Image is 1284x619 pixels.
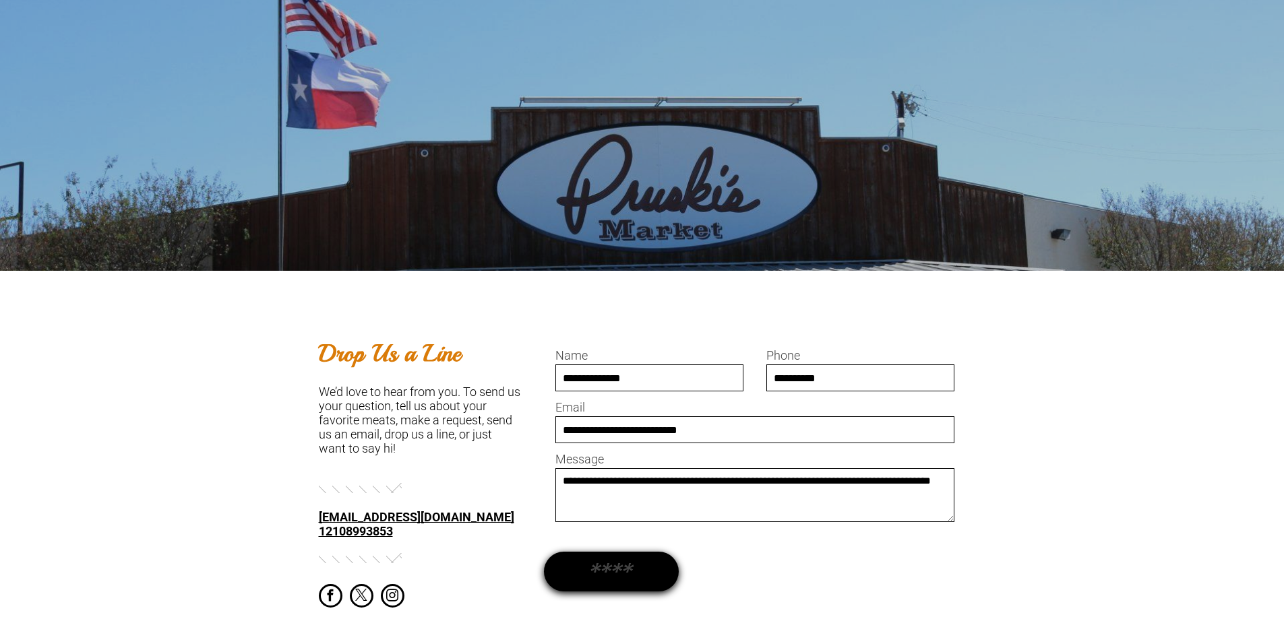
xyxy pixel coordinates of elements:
label: Phone [766,348,954,362]
b: Drop Us a Line [319,339,461,368]
label: Message [555,452,954,466]
a: twitter [350,584,373,611]
label: Email [555,400,954,414]
label: Name [555,348,743,362]
a: [EMAIL_ADDRESS][DOMAIN_NAME] [319,510,514,524]
a: 12108993853 [319,524,393,538]
font: We’d love to hear from you. To send us your question, tell us about your favorite meats, make a r... [319,385,520,455]
a: instagram [381,584,404,611]
a: facebook [319,584,342,611]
